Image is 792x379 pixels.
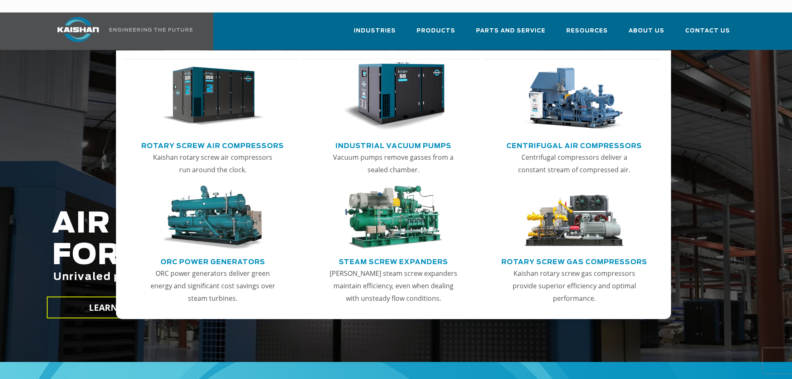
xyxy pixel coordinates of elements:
p: [PERSON_NAME] steam screw expanders maintain efficiency, even when dealing with unsteady flow con... [328,267,458,305]
span: Unrivaled performance with up to 35% energy cost savings. [53,272,409,282]
a: Steam Screw Expanders [339,255,448,267]
a: Kaishan USA [47,12,194,50]
a: LEARN MORE [47,297,188,319]
a: Rotary Screw Gas Compressors [501,255,647,267]
img: Engineering the future [109,28,192,32]
p: Centrifugal compressors deliver a constant stream of compressed air. [509,151,639,176]
span: Parts and Service [476,26,545,36]
a: About Us [629,20,664,48]
a: Products [417,20,455,48]
span: Industries [354,26,396,36]
span: Contact Us [685,26,730,36]
p: ORC power generators deliver green energy and significant cost savings over steam turbines. [148,267,278,305]
a: ORC Power Generators [160,255,265,267]
a: Rotary Screw Air Compressors [141,139,284,151]
p: Kaishan rotary screw gas compressors provide superior efficiency and optimal performance. [509,267,639,305]
span: Resources [566,26,608,36]
p: Kaishan rotary screw air compressors run around the clock. [148,151,278,176]
span: LEARN MORE [89,302,146,314]
img: thumb-Centrifugal-Air-Compressors [523,62,625,131]
a: Contact Us [685,20,730,48]
a: Resources [566,20,608,48]
a: Parts and Service [476,20,545,48]
a: Centrifugal Air Compressors [506,139,642,151]
img: thumb-Industrial-Vacuum-Pumps [342,62,444,131]
img: thumb-Rotary-Screw-Air-Compressors [161,62,264,131]
img: kaishan logo [47,17,109,42]
a: Industries [354,20,396,48]
img: thumb-ORC-Power-Generators [161,186,264,250]
img: thumb-Rotary-Screw-Gas-Compressors [523,186,625,250]
span: About Us [629,26,664,36]
p: Vacuum pumps remove gasses from a sealed chamber. [328,151,458,176]
img: thumb-Steam-Screw-Expanders [342,186,444,250]
span: Products [417,26,455,36]
h2: AIR COMPRESSORS FOR THE [52,208,624,309]
a: Industrial Vacuum Pumps [336,139,452,151]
